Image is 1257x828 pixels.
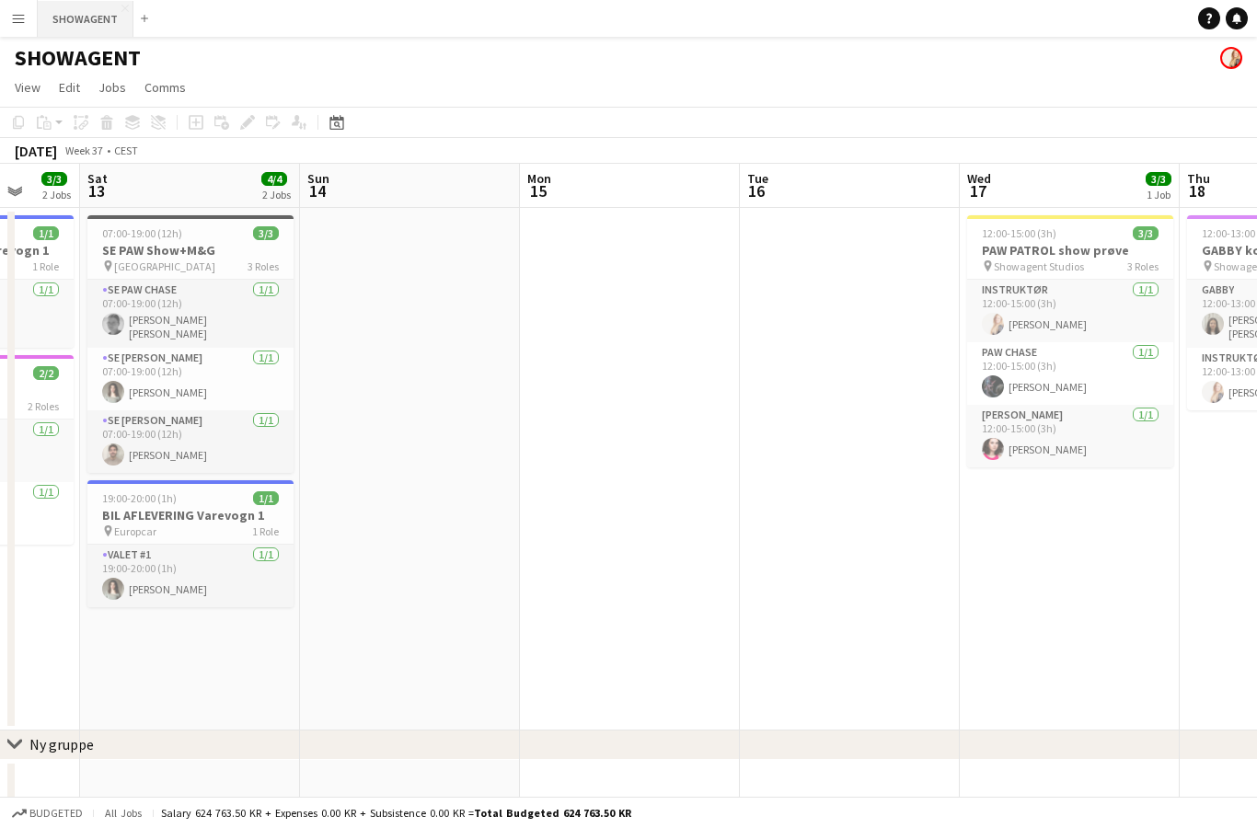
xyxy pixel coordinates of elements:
[91,75,133,99] a: Jobs
[42,188,71,201] div: 2 Jobs
[967,342,1173,405] app-card-role: PAW CHASE1/112:00-15:00 (3h)[PERSON_NAME]
[114,144,138,157] div: CEST
[1127,259,1159,273] span: 3 Roles
[994,259,1084,273] span: Showagent Studios
[967,170,991,187] span: Wed
[87,280,294,348] app-card-role: SE PAW CHASE1/107:00-19:00 (12h)[PERSON_NAME] [PERSON_NAME] [PERSON_NAME]
[87,410,294,473] app-card-role: SE [PERSON_NAME]1/107:00-19:00 (12h)[PERSON_NAME]
[87,507,294,523] h3: BIL AFLEVERING Varevogn 1
[59,79,80,96] span: Edit
[967,280,1173,342] app-card-role: INSTRUKTØR1/112:00-15:00 (3h)[PERSON_NAME]
[114,259,215,273] span: [GEOGRAPHIC_DATA]
[28,399,59,413] span: 2 Roles
[744,180,768,201] span: 16
[29,735,94,753] div: Ny gruppe
[1133,226,1159,240] span: 3/3
[1146,172,1171,186] span: 3/3
[7,75,48,99] a: View
[33,226,59,240] span: 1/1
[9,803,86,823] button: Budgeted
[248,259,279,273] span: 3 Roles
[252,524,279,538] span: 1 Role
[1187,170,1210,187] span: Thu
[964,180,991,201] span: 17
[747,170,768,187] span: Tue
[261,172,287,186] span: 4/4
[33,366,59,380] span: 2/2
[1220,47,1242,69] app-user-avatar: Carolina Lybeck-Nørgaard
[114,524,156,538] span: Europcar
[305,180,329,201] span: 14
[137,75,193,99] a: Comms
[29,807,83,820] span: Budgeted
[525,180,551,201] span: 15
[98,79,126,96] span: Jobs
[967,405,1173,467] app-card-role: [PERSON_NAME]1/112:00-15:00 (3h)[PERSON_NAME]
[967,242,1173,259] h3: PAW PATROL show prøve
[102,226,182,240] span: 07:00-19:00 (12h)
[15,142,57,160] div: [DATE]
[15,44,141,72] h1: SHOWAGENT
[262,188,291,201] div: 2 Jobs
[38,1,133,37] button: SHOWAGENT
[253,226,279,240] span: 3/3
[474,806,631,820] span: Total Budgeted 624 763.50 KR
[85,180,108,201] span: 13
[87,348,294,410] app-card-role: SE [PERSON_NAME]1/107:00-19:00 (12h)[PERSON_NAME]
[61,144,107,157] span: Week 37
[101,806,145,820] span: All jobs
[87,480,294,607] app-job-card: 19:00-20:00 (1h)1/1BIL AFLEVERING Varevogn 1 Europcar1 RoleValet #11/119:00-20:00 (1h)[PERSON_NAME]
[87,242,294,259] h3: SE PAW Show+M&G
[32,259,59,273] span: 1 Role
[1147,188,1171,201] div: 1 Job
[87,545,294,607] app-card-role: Valet #11/119:00-20:00 (1h)[PERSON_NAME]
[253,491,279,505] span: 1/1
[52,75,87,99] a: Edit
[87,170,108,187] span: Sat
[161,806,631,820] div: Salary 624 763.50 KR + Expenses 0.00 KR + Subsistence 0.00 KR =
[1184,180,1210,201] span: 18
[87,215,294,473] app-job-card: 07:00-19:00 (12h)3/3SE PAW Show+M&G [GEOGRAPHIC_DATA]3 RolesSE PAW CHASE1/107:00-19:00 (12h)[PERS...
[982,226,1056,240] span: 12:00-15:00 (3h)
[41,172,67,186] span: 3/3
[102,491,177,505] span: 19:00-20:00 (1h)
[307,170,329,187] span: Sun
[967,215,1173,467] app-job-card: 12:00-15:00 (3h)3/3PAW PATROL show prøve Showagent Studios3 RolesINSTRUKTØR1/112:00-15:00 (3h)[PE...
[144,79,186,96] span: Comms
[527,170,551,187] span: Mon
[15,79,40,96] span: View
